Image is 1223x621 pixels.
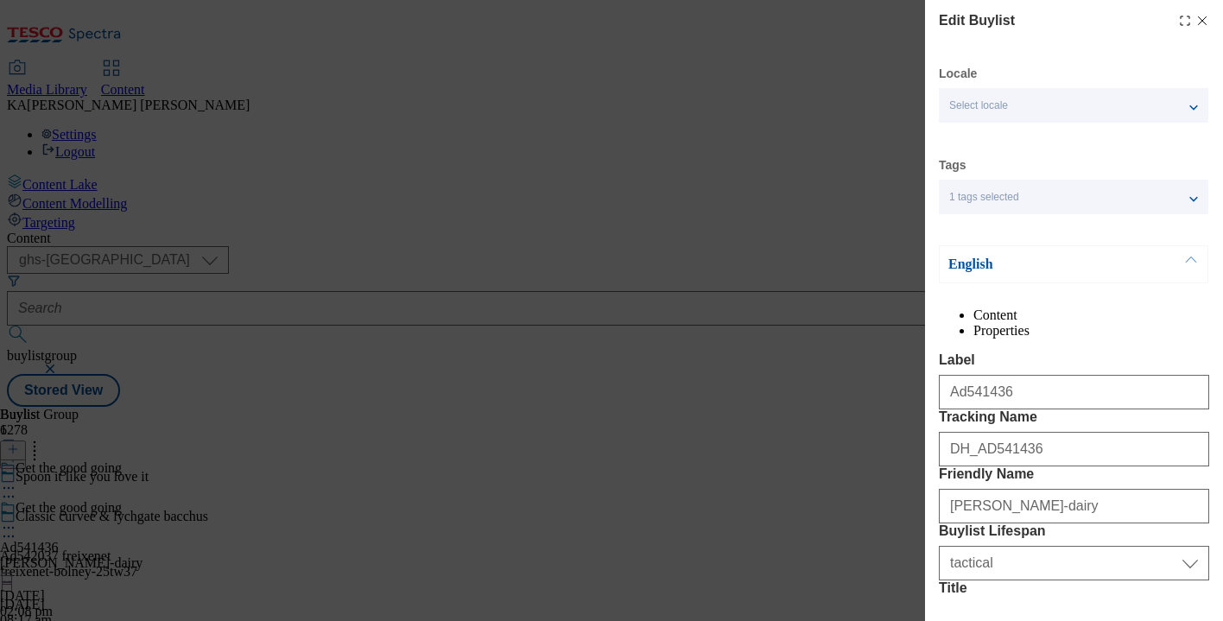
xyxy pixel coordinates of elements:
[973,307,1209,323] li: Content
[939,88,1208,123] button: Select locale
[939,466,1209,482] label: Friendly Name
[948,256,1130,273] p: English
[939,409,1209,425] label: Tracking Name
[973,323,1209,339] li: Properties
[939,489,1209,523] input: Enter Friendly Name
[949,191,1019,204] span: 1 tags selected
[939,432,1209,466] input: Enter Tracking Name
[939,580,1209,596] label: Title
[939,10,1015,31] h4: Edit Buylist
[939,352,1209,368] label: Label
[949,99,1008,112] span: Select locale
[939,69,977,79] label: Locale
[939,180,1208,214] button: 1 tags selected
[939,375,1209,409] input: Enter Label
[939,161,966,170] label: Tags
[939,523,1209,539] label: Buylist Lifespan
